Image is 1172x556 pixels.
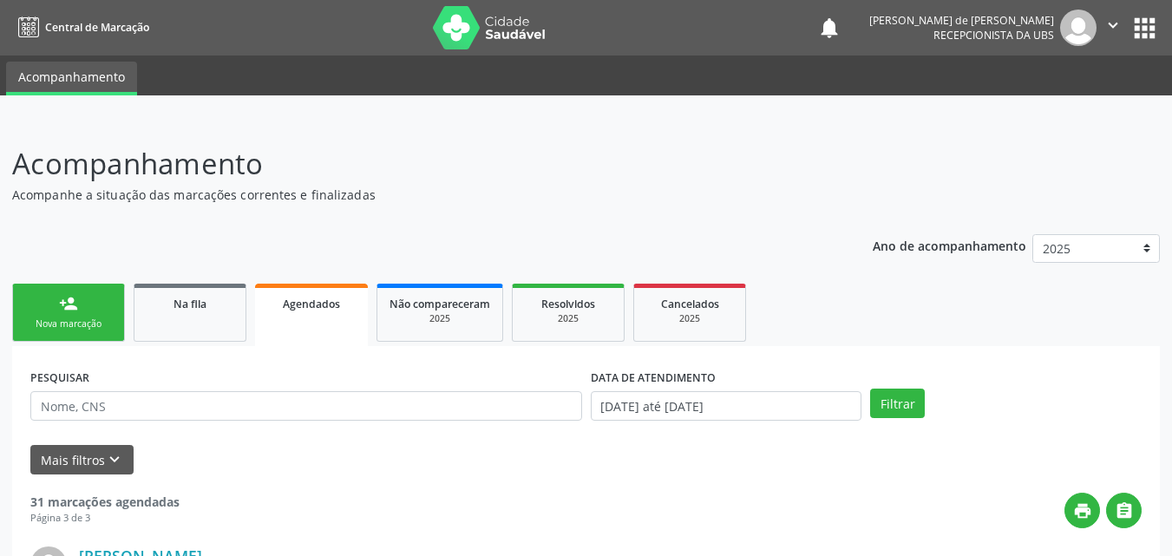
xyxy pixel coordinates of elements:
[12,186,815,204] p: Acompanhe a situação das marcações correntes e finalizadas
[30,445,134,475] button: Mais filtroskeyboard_arrow_down
[661,297,719,311] span: Cancelados
[873,234,1026,256] p: Ano de acompanhamento
[283,297,340,311] span: Agendados
[1097,10,1129,46] button: 
[59,294,78,313] div: person_add
[870,389,925,418] button: Filtrar
[1073,501,1092,520] i: print
[12,142,815,186] p: Acompanhamento
[6,62,137,95] a: Acompanhamento
[1060,10,1097,46] img: img
[30,364,89,391] label: PESQUISAR
[25,317,112,330] div: Nova marcação
[1106,493,1142,528] button: 
[541,297,595,311] span: Resolvidos
[174,297,206,311] span: Na fila
[12,13,149,42] a: Central de Marcação
[646,312,733,325] div: 2025
[390,297,490,311] span: Não compareceram
[933,28,1054,43] span: Recepcionista da UBS
[45,20,149,35] span: Central de Marcação
[591,364,716,391] label: DATA DE ATENDIMENTO
[591,391,862,421] input: Selecione um intervalo
[30,511,180,526] div: Página 3 de 3
[1064,493,1100,528] button: print
[869,13,1054,28] div: [PERSON_NAME] de [PERSON_NAME]
[30,494,180,510] strong: 31 marcações agendadas
[1103,16,1123,35] i: 
[817,16,841,40] button: notifications
[390,312,490,325] div: 2025
[1115,501,1134,520] i: 
[30,391,582,421] input: Nome, CNS
[105,450,124,469] i: keyboard_arrow_down
[525,312,612,325] div: 2025
[1129,13,1160,43] button: apps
